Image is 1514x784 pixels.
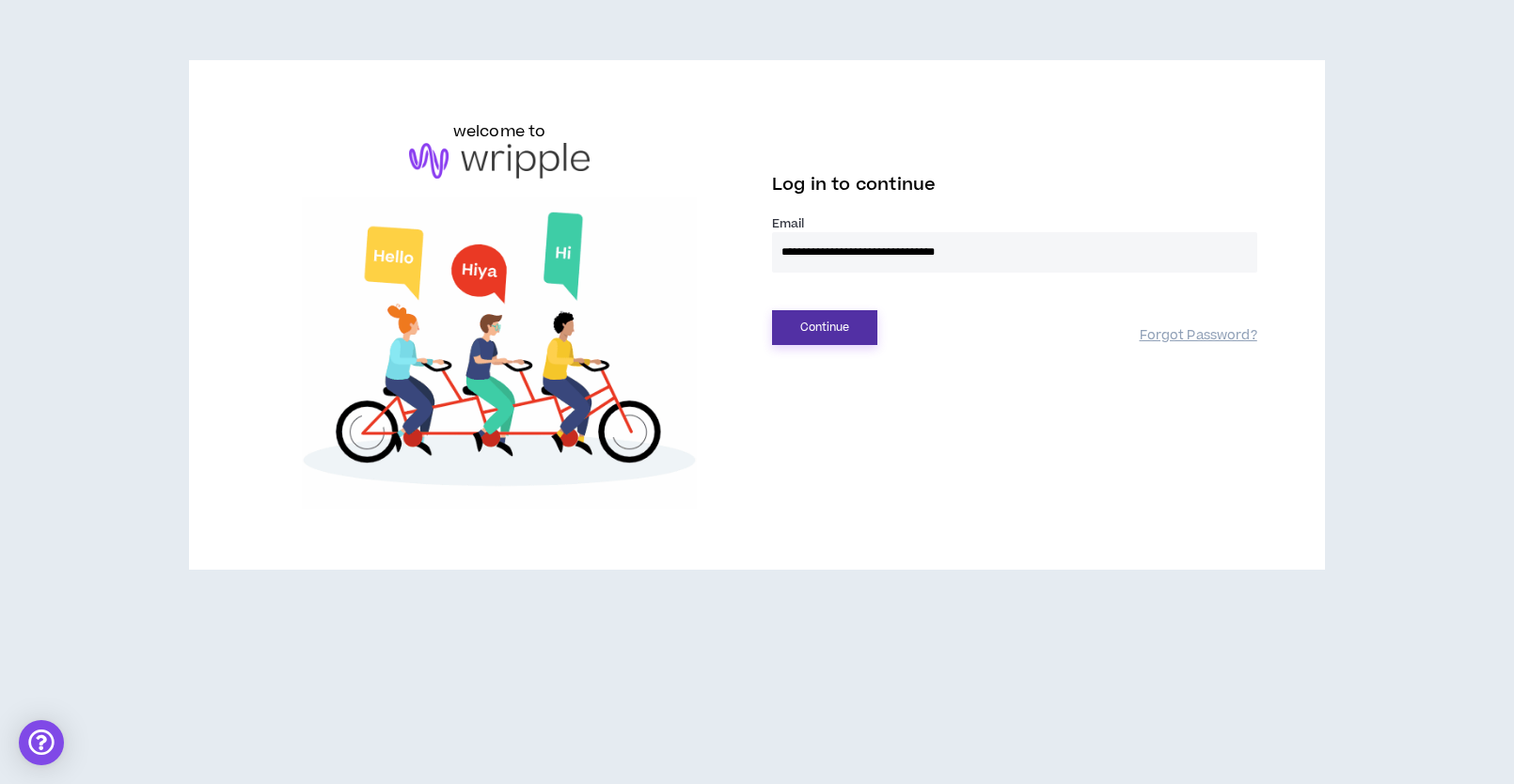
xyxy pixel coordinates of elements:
[772,310,877,345] button: Continue
[453,120,546,143] h6: welcome to
[772,215,1257,232] label: Email
[257,197,742,510] img: Welcome to Wripple
[409,143,590,179] img: logo-brand.png
[19,720,64,765] div: Open Intercom Messenger
[1140,327,1257,345] a: Forgot Password?
[772,173,936,196] span: Log in to continue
